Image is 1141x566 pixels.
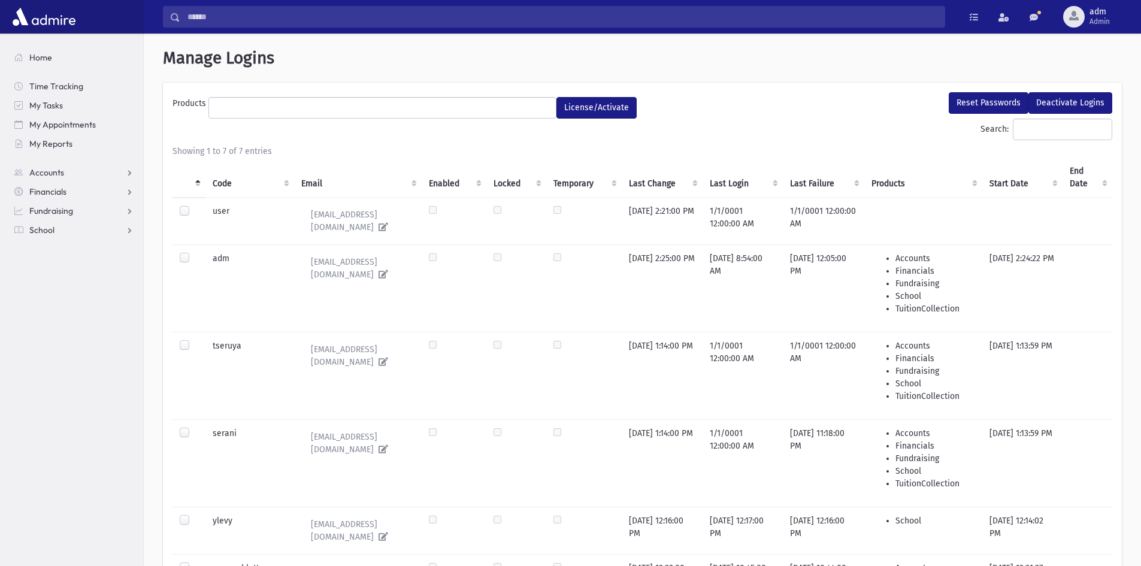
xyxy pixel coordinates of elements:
span: Financials [29,186,66,197]
button: Reset Passwords [949,92,1028,114]
td: [DATE] 12:16:00 PM [622,507,703,554]
td: tseruya [205,332,294,419]
li: TuitionCollection [895,477,975,490]
th: Enabled : activate to sort column ascending [422,158,486,198]
th: Last Login : activate to sort column ascending [703,158,782,198]
span: Home [29,52,52,63]
img: AdmirePro [10,5,78,29]
td: [DATE] 12:05:00 PM [783,244,865,332]
label: Products [172,97,208,114]
a: [EMAIL_ADDRESS][DOMAIN_NAME] [301,514,414,547]
input: Search: [1013,119,1112,140]
th: Code : activate to sort column ascending [205,158,294,198]
label: Search: [980,119,1112,140]
td: 1/1/0001 12:00:00 AM [783,197,865,244]
li: Financials [895,440,975,452]
li: Fundraising [895,452,975,465]
li: Fundraising [895,365,975,377]
li: TuitionCollection [895,390,975,402]
li: Accounts [895,427,975,440]
a: Financials [5,182,143,201]
li: Fundraising [895,277,975,290]
td: [DATE] 1:13:59 PM [982,332,1063,419]
li: School [895,465,975,477]
a: Accounts [5,163,143,182]
span: adm [1089,7,1110,17]
td: [DATE] 12:16:00 PM [783,507,865,554]
a: My Reports [5,134,143,153]
th: Email : activate to sort column ascending [294,158,422,198]
a: Home [5,48,143,67]
td: adm [205,244,294,332]
a: [EMAIL_ADDRESS][DOMAIN_NAME] [301,205,414,237]
td: 1/1/0001 12:00:00 AM [783,332,865,419]
a: My Tasks [5,96,143,115]
li: Accounts [895,340,975,352]
td: user [205,197,294,244]
th: Temporary : activate to sort column ascending [546,158,622,198]
td: [DATE] 8:54:00 AM [703,244,782,332]
td: [DATE] 1:14:00 PM [622,332,703,419]
div: Showing 1 to 7 of 7 entries [172,145,1112,158]
a: My Appointments [5,115,143,134]
li: Financials [895,265,975,277]
td: serani [205,419,294,507]
td: ylevy [205,507,294,554]
span: Time Tracking [29,81,83,92]
li: School [895,514,975,527]
span: Admin [1089,17,1110,26]
th: End Date : activate to sort column ascending [1063,158,1112,198]
li: Accounts [895,252,975,265]
span: My Tasks [29,100,63,111]
li: School [895,290,975,302]
li: TuitionCollection [895,302,975,315]
th: Locked : activate to sort column ascending [486,158,546,198]
td: [DATE] 1:13:59 PM [982,419,1063,507]
th: Last Change : activate to sort column ascending [622,158,703,198]
span: Accounts [29,167,64,178]
th: Last Failure : activate to sort column ascending [783,158,865,198]
td: 1/1/0001 12:00:00 AM [703,332,782,419]
li: Financials [895,352,975,365]
td: [DATE] 2:24:22 PM [982,244,1063,332]
a: School [5,220,143,240]
td: 1/1/0001 12:00:00 AM [703,197,782,244]
button: License/Activate [556,97,637,119]
h1: Manage Logins [163,48,1122,68]
th: : activate to sort column descending [172,158,205,198]
td: [DATE] 11:18:00 PM [783,419,865,507]
a: Fundraising [5,201,143,220]
a: [EMAIL_ADDRESS][DOMAIN_NAME] [301,427,414,459]
a: Time Tracking [5,77,143,96]
input: Search [180,6,945,28]
th: Products : activate to sort column ascending [864,158,982,198]
span: My Reports [29,138,72,149]
li: School [895,377,975,390]
td: [DATE] 1:14:00 PM [622,419,703,507]
td: [DATE] 12:14:02 PM [982,507,1063,554]
td: [DATE] 2:25:00 PM [622,244,703,332]
a: [EMAIL_ADDRESS][DOMAIN_NAME] [301,252,414,284]
button: Deactivate Logins [1028,92,1112,114]
a: [EMAIL_ADDRESS][DOMAIN_NAME] [301,340,414,372]
span: My Appointments [29,119,96,130]
span: Fundraising [29,205,73,216]
td: 1/1/0001 12:00:00 AM [703,419,782,507]
th: Start Date : activate to sort column ascending [982,158,1063,198]
td: [DATE] 2:21:00 PM [622,197,703,244]
span: School [29,225,55,235]
td: [DATE] 12:17:00 PM [703,507,782,554]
